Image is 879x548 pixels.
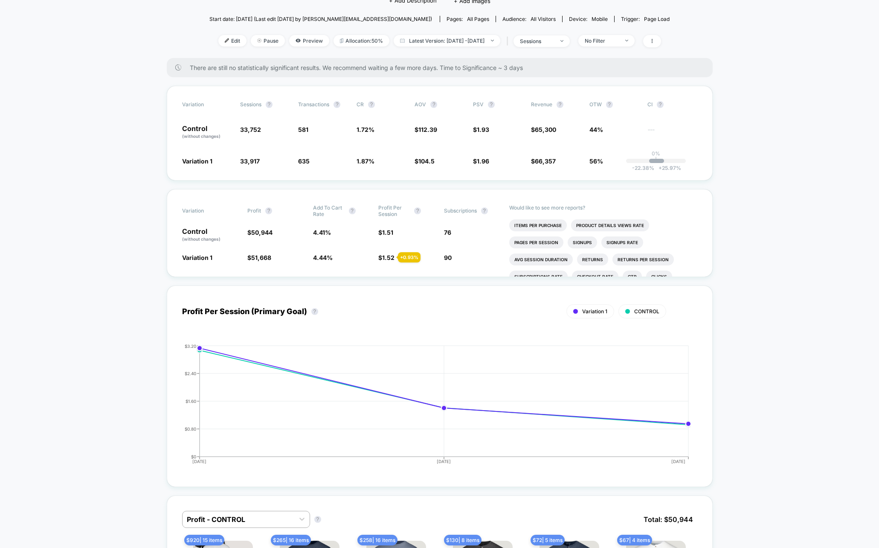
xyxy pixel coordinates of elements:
button: ? [414,207,421,214]
li: Returns [577,254,608,265]
li: Avg Session Duration [509,254,573,265]
span: $ [531,157,556,165]
div: + 0.93 % [398,252,421,262]
button: ? [314,516,321,523]
span: Variation 1 [182,157,212,165]
button: ? [265,207,272,214]
span: Variation [182,204,229,217]
span: There are still no statistically significant results. We recommend waiting a few more days . Time... [190,64,696,71]
span: $ 72 | 5 items [531,535,565,545]
span: 104.5 [418,157,435,165]
span: | [505,35,513,47]
span: 90 [444,254,452,261]
span: $ [378,254,395,261]
img: calendar [400,38,405,43]
button: ? [430,101,437,108]
span: 1.93 [477,126,489,133]
span: 112.39 [418,126,437,133]
img: rebalance [340,38,343,43]
span: 25.97 % [654,165,681,171]
img: end [560,40,563,42]
span: all pages [467,16,489,22]
li: Items Per Purchase [509,219,567,231]
span: Variation [182,101,229,108]
span: + [659,165,662,171]
li: Pages Per Session [509,236,563,248]
span: Start date: [DATE] (Last edit [DATE] by [PERSON_NAME][EMAIL_ADDRESS][DOMAIN_NAME]) [209,16,432,22]
span: -22.38 % [632,165,654,171]
span: $ 265 | 16 items [271,535,311,545]
span: $ 67 | 4 items [617,535,652,545]
button: ? [311,308,318,315]
span: Variation 1 [182,254,212,261]
span: Allocation: 50% [334,35,389,47]
span: Transactions [298,101,329,108]
span: $ [415,126,437,133]
li: Product Details Views Rate [571,219,649,231]
span: mobile [592,16,608,22]
span: $ [473,126,489,133]
tspan: $0 [191,454,196,459]
p: Would like to see more reports? [509,204,697,211]
li: Checkout Rate [572,271,618,283]
span: $ [415,157,435,165]
img: edit [225,38,229,43]
span: Sessions [240,101,261,108]
p: 0% [652,150,660,157]
span: 76 [444,229,451,236]
span: 44% [589,126,603,133]
span: $ [473,157,489,165]
button: ? [334,101,340,108]
span: Preview [289,35,329,47]
div: sessions [520,38,554,44]
span: Subscriptions [444,207,477,214]
button: ? [488,101,495,108]
span: Variation 1 [582,308,607,315]
img: end [257,38,261,43]
span: 4.41 % [313,229,331,236]
span: 50,944 [251,229,273,236]
span: 33,917 [240,157,260,165]
span: 581 [298,126,308,133]
span: $ [247,229,273,236]
span: $ [378,229,393,236]
button: ? [368,101,375,108]
div: No Filter [585,38,619,44]
p: Control [182,228,239,242]
span: CR [357,101,364,108]
div: Trigger: [621,16,670,22]
li: Signups [568,236,597,248]
span: (without changes) [182,236,220,242]
span: Total: $ 50,944 [639,511,697,528]
span: 1.87 % [357,157,374,165]
span: 1.96 [477,157,489,165]
div: Pages: [447,16,489,22]
li: Signups Rate [601,236,643,248]
span: CONTROL [634,308,659,315]
span: Add To Cart Rate [313,204,345,217]
span: PSV [473,101,484,108]
span: 56% [589,157,603,165]
span: CI [647,101,694,108]
span: Revenue [531,101,552,108]
p: Control [182,125,232,140]
span: $ 920 | 15 items [184,535,224,545]
tspan: [DATE] [671,459,685,464]
tspan: $3.20 [185,343,196,348]
span: Page Load [644,16,670,22]
button: ? [606,101,613,108]
span: 65,300 [535,126,556,133]
span: Edit [218,35,247,47]
span: Profit [247,207,261,214]
button: ? [349,207,356,214]
span: 33,752 [240,126,261,133]
img: end [491,40,494,41]
li: Clicks [646,271,672,283]
span: Pause [251,35,285,47]
span: 1.52 [382,254,395,261]
div: PROFIT_PER_SESSION [174,344,689,472]
span: 51,668 [251,254,271,261]
tspan: $1.60 [186,398,196,403]
span: All Visitors [531,16,556,22]
span: Device: [562,16,614,22]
